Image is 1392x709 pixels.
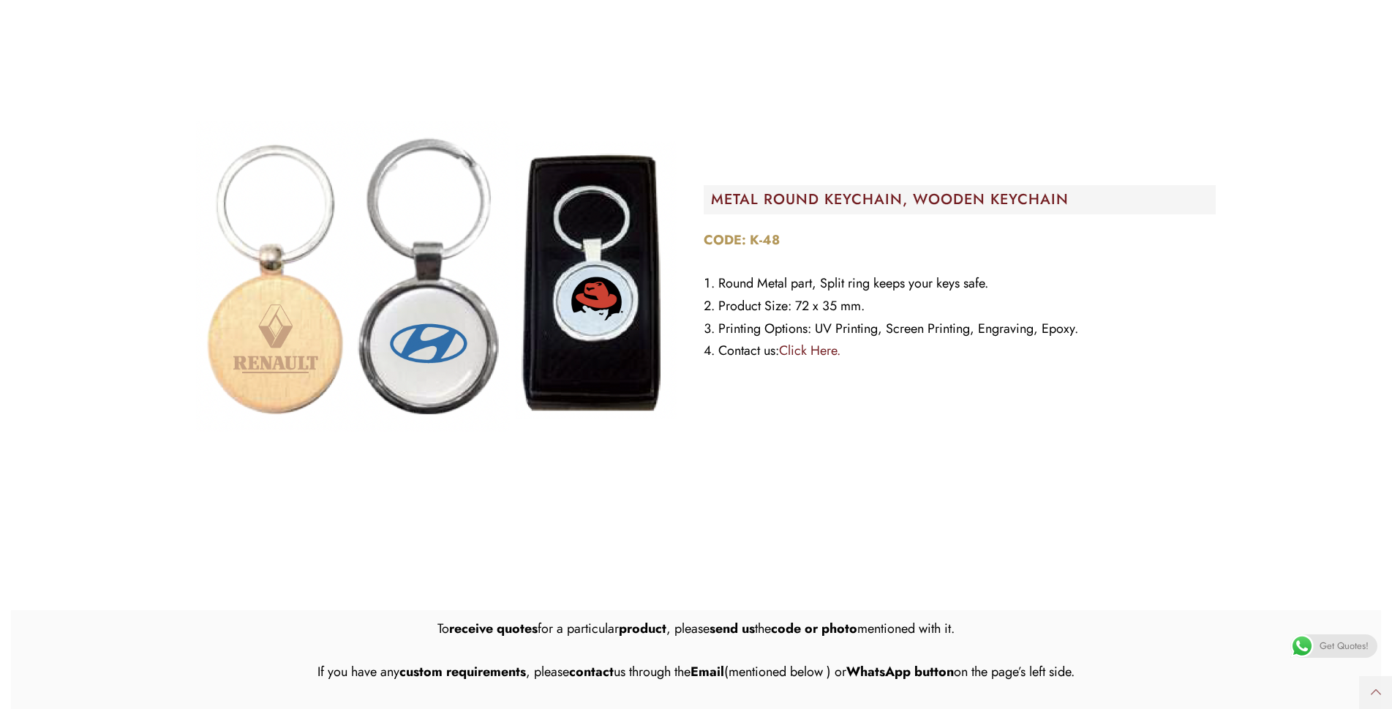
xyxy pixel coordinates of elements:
strong: product [619,619,666,638]
p: To for a particular , please the mentioned with it. [177,618,1216,640]
h2: METAL ROUND KEYCHAIN, WOODEN KEYCHAIN [711,192,1216,207]
strong: CODE: K-48 [704,230,780,250]
a: Click Here. [779,341,840,360]
strong: custom requirements [399,662,526,681]
p: If you have any , please us through the (mentioned below ) or on the page’s left side. [177,661,1216,683]
strong: code or photo [771,619,857,638]
strong: Email [691,662,724,681]
strong: contact [569,662,614,681]
li: Product Size: 72 x 35 mm. [704,295,1216,318]
span: Get Quotes! [1320,634,1369,658]
li: Round Metal part, Split ring keeps your keys safe. [704,272,1216,295]
strong: send us [710,619,755,638]
strong: WhatsApp button [846,662,954,681]
li: Contact us: [704,340,1216,362]
strong: receive quotes [449,619,538,638]
li: Printing Options: UV Printing, Screen Printing, Engraving, Epoxy. [704,318,1216,340]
